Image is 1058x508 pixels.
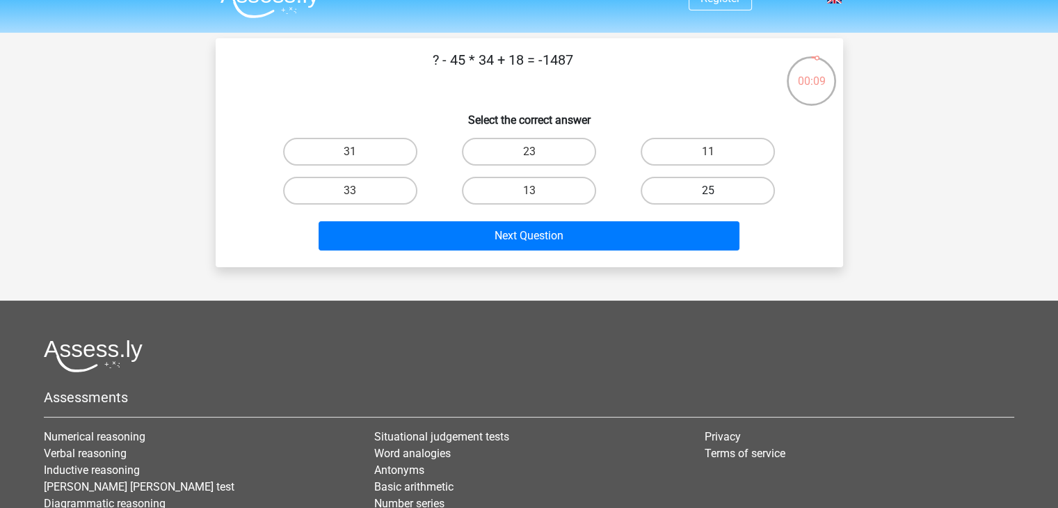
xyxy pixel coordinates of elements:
[641,177,775,205] label: 25
[374,480,454,493] a: Basic arithmetic
[238,49,769,91] p: ? - 45 * 34 + 18 = -1487
[44,447,127,460] a: Verbal reasoning
[374,430,509,443] a: Situational judgement tests
[44,340,143,372] img: Assessly logo
[44,430,145,443] a: Numerical reasoning
[44,463,140,477] a: Inductive reasoning
[462,177,596,205] label: 13
[374,463,424,477] a: Antonyms
[283,138,417,166] label: 31
[238,102,821,127] h6: Select the correct answer
[44,480,234,493] a: [PERSON_NAME] [PERSON_NAME] test
[374,447,451,460] a: Word analogies
[462,138,596,166] label: 23
[641,138,775,166] label: 11
[319,221,739,251] button: Next Question
[785,55,837,90] div: 00:09
[705,430,741,443] a: Privacy
[705,447,785,460] a: Terms of service
[283,177,417,205] label: 33
[44,389,1014,406] h5: Assessments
